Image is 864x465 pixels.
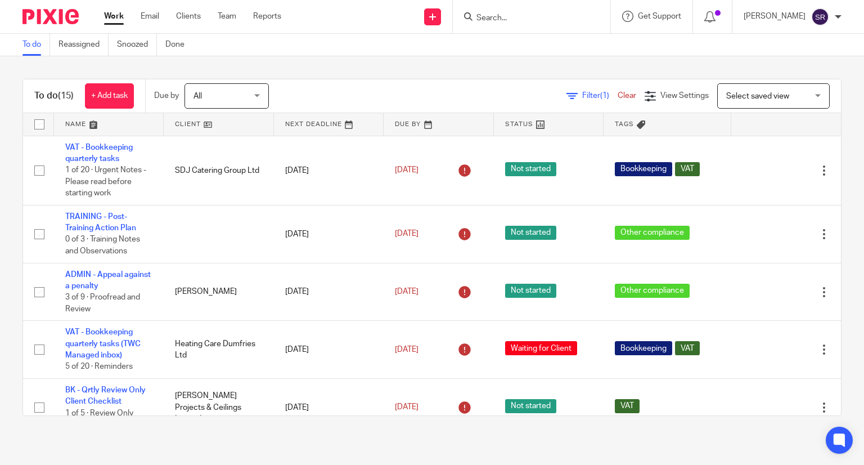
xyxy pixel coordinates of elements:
[22,34,50,56] a: To do
[164,378,273,436] td: [PERSON_NAME] Projects & Ceilings Limited
[582,92,618,100] span: Filter
[65,294,140,314] span: 3 of 9 · Proofread and Review
[65,271,151,290] a: ADMIN - Appeal against a penalty
[58,34,109,56] a: Reassigned
[65,166,146,197] span: 1 of 20 · Urgent Notes - Please read before starting work
[505,226,556,240] span: Not started
[104,11,124,22] a: Work
[274,321,384,379] td: [DATE]
[274,263,384,321] td: [DATE]
[85,83,134,109] a: + Add task
[475,14,577,24] input: Search
[675,162,700,176] span: VAT
[615,399,640,413] span: VAT
[164,263,273,321] td: [PERSON_NAME]
[65,386,146,405] a: BK - Qrtly Review Only Client Checklist
[218,11,236,22] a: Team
[395,230,418,238] span: [DATE]
[65,363,133,371] span: 5 of 20 · Reminders
[22,9,79,24] img: Pixie
[65,328,141,359] a: VAT - Bookkeeping quarterly tasks (TWC Managed inbox)
[615,162,672,176] span: Bookkeeping
[274,378,384,436] td: [DATE]
[744,11,805,22] p: [PERSON_NAME]
[65,144,133,163] a: VAT - Bookkeeping quarterly tasks
[638,12,681,20] span: Get Support
[193,92,202,100] span: All
[505,284,556,298] span: Not started
[141,11,159,22] a: Email
[395,404,418,412] span: [DATE]
[726,92,789,100] span: Select saved view
[660,92,709,100] span: View Settings
[117,34,157,56] a: Snoozed
[811,8,829,26] img: svg%3E
[395,346,418,354] span: [DATE]
[675,341,700,355] span: VAT
[65,213,136,232] a: TRAINING - Post-Training Action Plan
[505,341,577,355] span: Waiting for Client
[395,166,418,174] span: [DATE]
[274,136,384,205] td: [DATE]
[164,136,273,205] td: SDJ Catering Group Ltd
[618,92,636,100] a: Clear
[274,205,384,263] td: [DATE]
[34,90,74,102] h1: To do
[65,236,140,256] span: 0 of 3 · Training Notes and Observations
[395,288,418,296] span: [DATE]
[176,11,201,22] a: Clients
[505,399,556,413] span: Not started
[600,92,609,100] span: (1)
[505,162,556,176] span: Not started
[253,11,281,22] a: Reports
[615,121,634,127] span: Tags
[615,284,690,298] span: Other compliance
[58,91,74,100] span: (15)
[615,226,690,240] span: Other compliance
[154,90,179,101] p: Due by
[65,409,133,429] span: 1 of 5 · Review Only Client Checklist
[165,34,193,56] a: Done
[615,341,672,355] span: Bookkeeping
[164,321,273,379] td: Heating Care Dumfries Ltd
